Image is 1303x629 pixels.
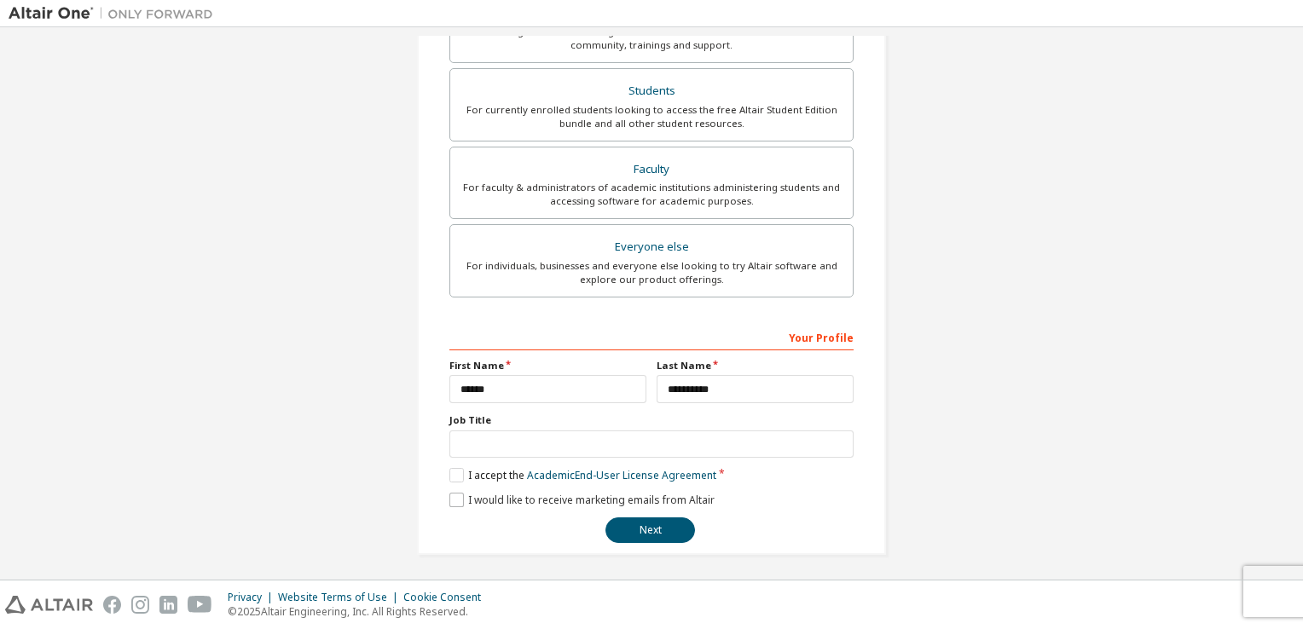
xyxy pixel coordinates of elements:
img: linkedin.svg [159,596,177,614]
div: For existing customers looking to access software downloads, HPC resources, community, trainings ... [460,25,843,52]
label: I would like to receive marketing emails from Altair [449,493,715,507]
label: I accept the [449,468,716,482]
a: Academic End-User License Agreement [527,468,716,482]
img: altair_logo.svg [5,596,93,614]
div: Privacy [228,591,278,604]
img: Altair One [9,5,222,22]
p: © 2025 Altair Engineering, Inc. All Rights Reserved. [228,604,491,619]
div: Cookie Consent [403,591,491,604]
div: Students [460,79,843,103]
label: First Name [449,359,646,372]
div: For faculty & administrators of academic institutions administering students and accessing softwa... [460,181,843,208]
label: Job Title [449,413,854,427]
img: instagram.svg [131,596,149,614]
img: facebook.svg [103,596,121,614]
label: Last Name [657,359,854,372]
button: Next [605,517,695,543]
div: Your Profile [449,323,854,350]
img: youtube.svg [188,596,212,614]
div: For currently enrolled students looking to access the free Altair Student Edition bundle and all ... [460,103,843,130]
div: Website Terms of Use [278,591,403,604]
div: For individuals, businesses and everyone else looking to try Altair software and explore our prod... [460,259,843,286]
div: Faculty [460,158,843,182]
div: Everyone else [460,235,843,259]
